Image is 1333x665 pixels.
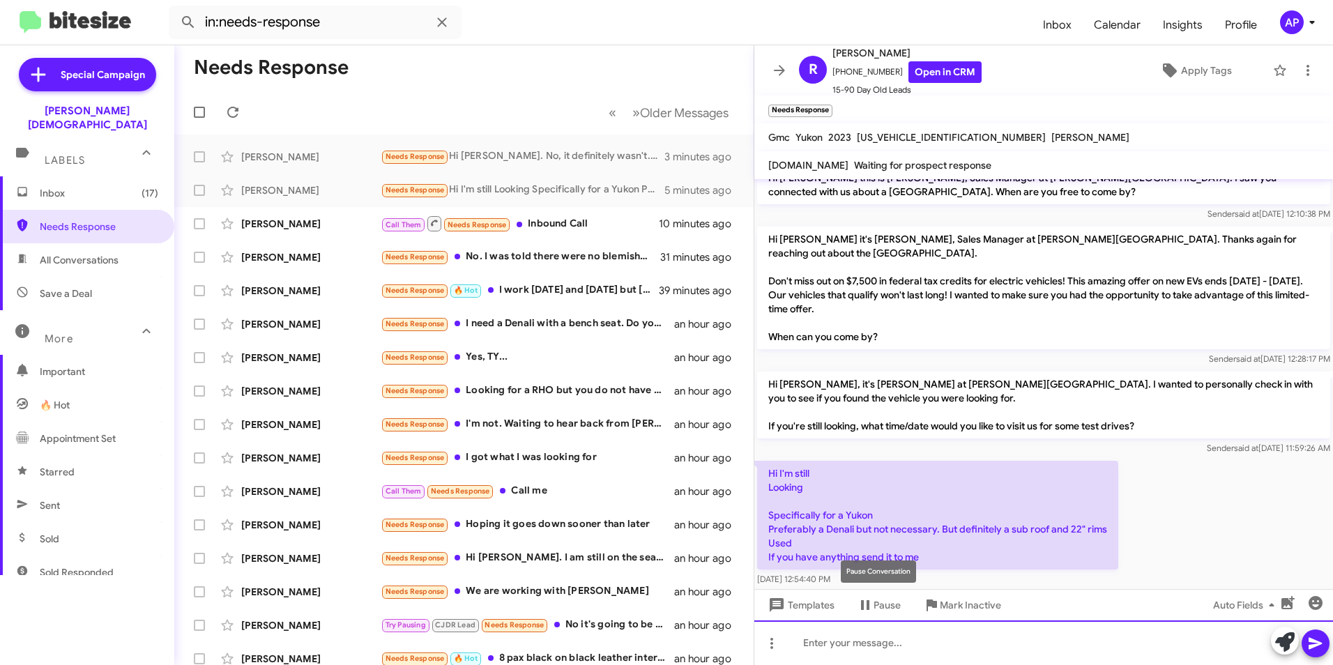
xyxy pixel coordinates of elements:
[241,183,381,197] div: [PERSON_NAME]
[40,498,60,512] span: Sent
[386,319,445,328] span: Needs Response
[809,59,818,81] span: R
[194,56,349,79] h1: Needs Response
[854,159,991,171] span: Waiting for prospect response
[241,551,381,565] div: [PERSON_NAME]
[624,98,737,127] button: Next
[40,431,116,445] span: Appointment Set
[241,250,381,264] div: [PERSON_NAME]
[674,551,742,565] div: an hour ago
[454,286,478,295] span: 🔥 Hot
[241,518,381,532] div: [PERSON_NAME]
[659,217,742,231] div: 10 minutes ago
[241,451,381,465] div: [PERSON_NAME]
[674,451,742,465] div: an hour ago
[757,165,1330,204] p: Hi [PERSON_NAME] this is [PERSON_NAME], Sales Manager at [PERSON_NAME][GEOGRAPHIC_DATA]. I saw yo...
[40,365,158,379] span: Important
[386,553,445,563] span: Needs Response
[381,416,674,432] div: I'm not. Waiting to hear back from [PERSON_NAME]. He's been supposedly looking to possibly locate...
[1202,593,1291,618] button: Auto Fields
[386,152,445,161] span: Needs Response
[241,317,381,331] div: [PERSON_NAME]
[765,593,835,618] span: Templates
[601,98,737,127] nav: Page navigation example
[448,220,507,229] span: Needs Response
[674,518,742,532] div: an hour ago
[386,487,422,496] span: Call Them
[386,286,445,295] span: Needs Response
[485,620,544,629] span: Needs Response
[386,453,445,462] span: Needs Response
[1208,208,1330,219] span: Sender [DATE] 12:10:38 PM
[40,253,119,267] span: All Conversations
[768,131,790,144] span: Gmc
[828,131,851,144] span: 2023
[40,465,75,479] span: Starred
[381,517,674,533] div: Hoping it goes down sooner than later
[40,186,158,200] span: Inbox
[674,317,742,331] div: an hour ago
[19,58,156,91] a: Special Campaign
[241,418,381,431] div: [PERSON_NAME]
[1235,208,1259,219] span: said at
[1207,443,1330,453] span: Sender [DATE] 11:59:26 AM
[632,104,640,121] span: »
[381,617,674,633] div: No it's going to be awhile before I can do it
[841,560,916,583] div: Pause Conversation
[832,61,982,83] span: [PHONE_NUMBER]
[674,351,742,365] div: an hour ago
[674,585,742,599] div: an hour ago
[381,282,659,298] div: I work [DATE] and [DATE] but [DATE] I could swing by
[874,593,901,618] span: Pause
[609,104,616,121] span: «
[381,450,674,466] div: I got what I was looking for
[241,351,381,365] div: [PERSON_NAME]
[1083,5,1152,45] a: Calendar
[381,483,674,499] div: Call me
[1032,5,1083,45] a: Inbox
[386,587,445,596] span: Needs Response
[674,484,742,498] div: an hour ago
[846,593,912,618] button: Pause
[381,316,674,332] div: I need a Denali with a bench seat. Do you have one
[1051,131,1129,144] span: [PERSON_NAME]
[381,583,674,599] div: We are working with [PERSON_NAME]
[600,98,625,127] button: Previous
[241,217,381,231] div: [PERSON_NAME]
[381,383,674,399] div: Looking for a RHO but you do not have any on stock.
[857,131,1046,144] span: [US_VEHICLE_IDENTIFICATION_NUMBER]
[660,250,742,264] div: 31 minutes ago
[1152,5,1214,45] a: Insights
[757,372,1330,438] p: Hi [PERSON_NAME], it's [PERSON_NAME] at [PERSON_NAME][GEOGRAPHIC_DATA]. I wanted to personally ch...
[386,620,426,629] span: Try Pausing
[40,286,92,300] span: Save a Deal
[386,386,445,395] span: Needs Response
[241,618,381,632] div: [PERSON_NAME]
[40,220,158,234] span: Needs Response
[435,620,475,629] span: CJDR Lead
[142,186,158,200] span: (17)
[381,349,674,365] div: Yes, TY...
[768,159,848,171] span: [DOMAIN_NAME]
[908,61,982,83] a: Open in CRM
[386,520,445,529] span: Needs Response
[454,654,478,663] span: 🔥 Hot
[1214,5,1268,45] a: Profile
[241,284,381,298] div: [PERSON_NAME]
[381,215,659,232] div: Inbound Call
[381,249,660,265] div: No. I was told there were no blemishes and we drove 2 hours and there were a ton. We've purchased...
[40,398,70,412] span: 🔥 Hot
[40,565,114,579] span: Sold Responded
[674,384,742,398] div: an hour ago
[386,252,445,261] span: Needs Response
[386,353,445,362] span: Needs Response
[61,68,145,82] span: Special Campaign
[757,574,830,584] span: [DATE] 12:54:40 PM
[386,185,445,194] span: Needs Response
[381,148,664,165] div: Hi [PERSON_NAME]. No, it definitely wasn't. I wrote a review on Google but I don't see it posted ...
[674,418,742,431] div: an hour ago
